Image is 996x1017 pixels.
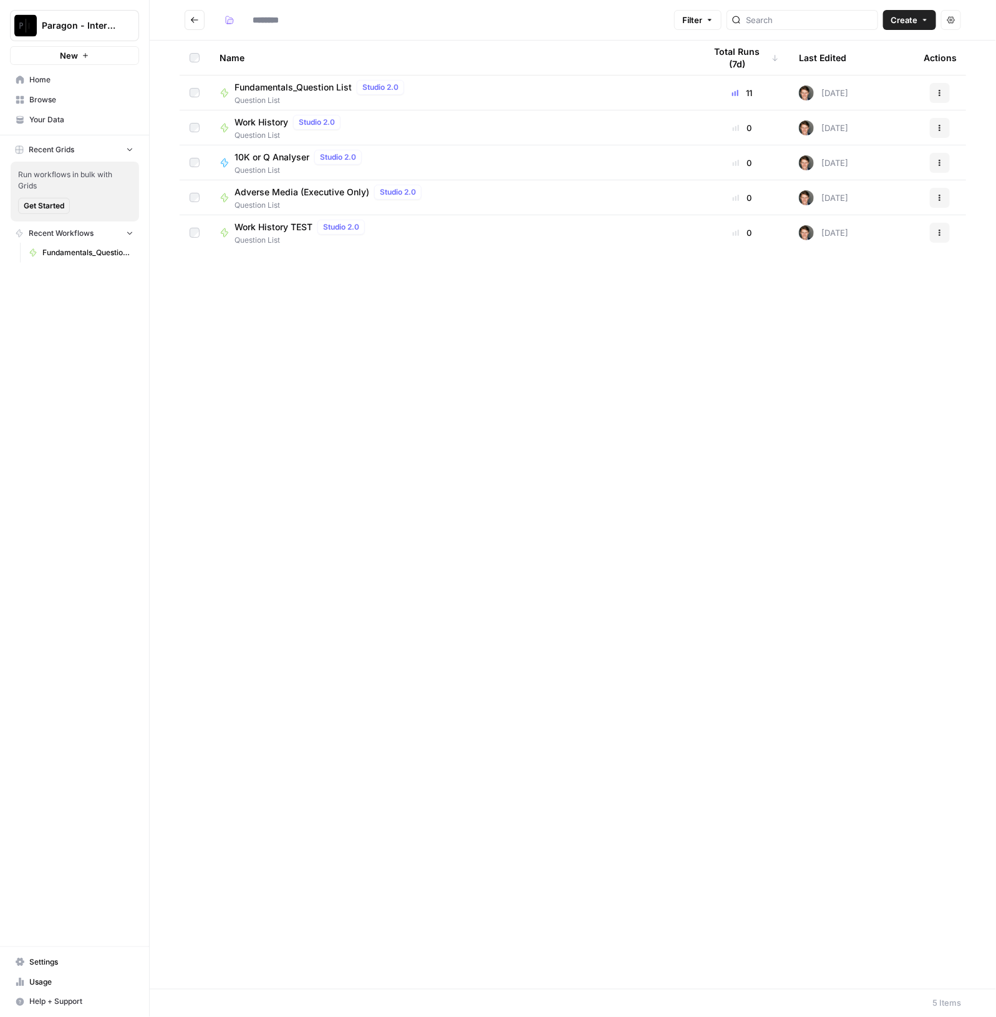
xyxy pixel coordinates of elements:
button: Help + Support [10,992,139,1012]
button: Recent Grids [10,140,139,159]
div: 11 [705,87,779,99]
a: Adverse Media (Executive Only)Studio 2.0Question List [220,185,685,211]
div: 0 [705,226,779,239]
div: 0 [705,122,779,134]
button: Go back [185,10,205,30]
span: Help + Support [29,996,133,1008]
div: [DATE] [799,85,848,100]
span: Question List [234,235,370,246]
div: [DATE] [799,225,848,240]
span: Adverse Media (Executive Only) [234,186,369,198]
a: Work HistoryStudio 2.0Question List [220,115,685,141]
div: Last Edited [799,41,846,75]
div: 0 [705,157,779,169]
span: Recent Workflows [29,228,94,239]
span: Settings [29,956,133,968]
div: [DATE] [799,155,848,170]
a: Work History TESTStudio 2.0Question List [220,220,685,246]
img: qw00ik6ez51o8uf7vgx83yxyzow9 [799,190,814,205]
span: Recent Grids [29,144,74,155]
button: Get Started [18,198,70,214]
span: Filter [682,14,702,26]
span: Question List [234,200,427,211]
span: Studio 2.0 [299,117,335,128]
div: 5 Items [932,997,961,1010]
img: qw00ik6ez51o8uf7vgx83yxyzow9 [799,155,814,170]
span: Studio 2.0 [380,187,416,198]
a: Fundamentals_Question ListStudio 2.0Question List [220,80,685,106]
span: Work History TEST [234,221,312,233]
a: Home [10,70,139,90]
a: Fundamentals_Question List [23,243,139,263]
span: Your Data [29,114,133,125]
button: Recent Workflows [10,224,139,243]
span: Fundamentals_Question List [234,81,352,94]
a: Your Data [10,110,139,130]
span: Create [891,14,917,26]
img: qw00ik6ez51o8uf7vgx83yxyzow9 [799,120,814,135]
img: qw00ik6ez51o8uf7vgx83yxyzow9 [799,225,814,240]
button: New [10,46,139,65]
div: Actions [924,41,957,75]
span: Paragon - Internal Usage [42,19,117,32]
span: Studio 2.0 [320,152,356,163]
span: Work History [234,116,288,129]
a: Usage [10,972,139,992]
button: Filter [674,10,722,30]
img: Paragon - Internal Usage Logo [14,14,37,37]
a: Settings [10,952,139,972]
span: Studio 2.0 [323,221,359,233]
span: New [60,49,78,62]
div: 0 [705,192,779,204]
div: [DATE] [799,190,848,205]
span: Question List [234,165,367,176]
span: Usage [29,976,133,988]
span: Home [29,74,133,85]
button: Create [883,10,936,30]
span: Question List [234,130,346,141]
div: Total Runs (7d) [705,41,779,75]
div: [DATE] [799,120,848,135]
a: 10K or Q AnalyserStudio 2.0Question List [220,150,685,176]
span: Browse [29,94,133,105]
span: Get Started [24,200,64,212]
button: Workspace: Paragon - Internal Usage [10,10,139,41]
input: Search [746,14,873,26]
span: Fundamentals_Question List [42,247,133,258]
span: Run workflows in bulk with Grids [18,169,132,192]
img: qw00ik6ez51o8uf7vgx83yxyzow9 [799,85,814,100]
a: Browse [10,90,139,110]
span: Question List [234,95,409,106]
span: 10K or Q Analyser [234,151,309,163]
span: Studio 2.0 [362,82,399,93]
div: Name [220,41,685,75]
